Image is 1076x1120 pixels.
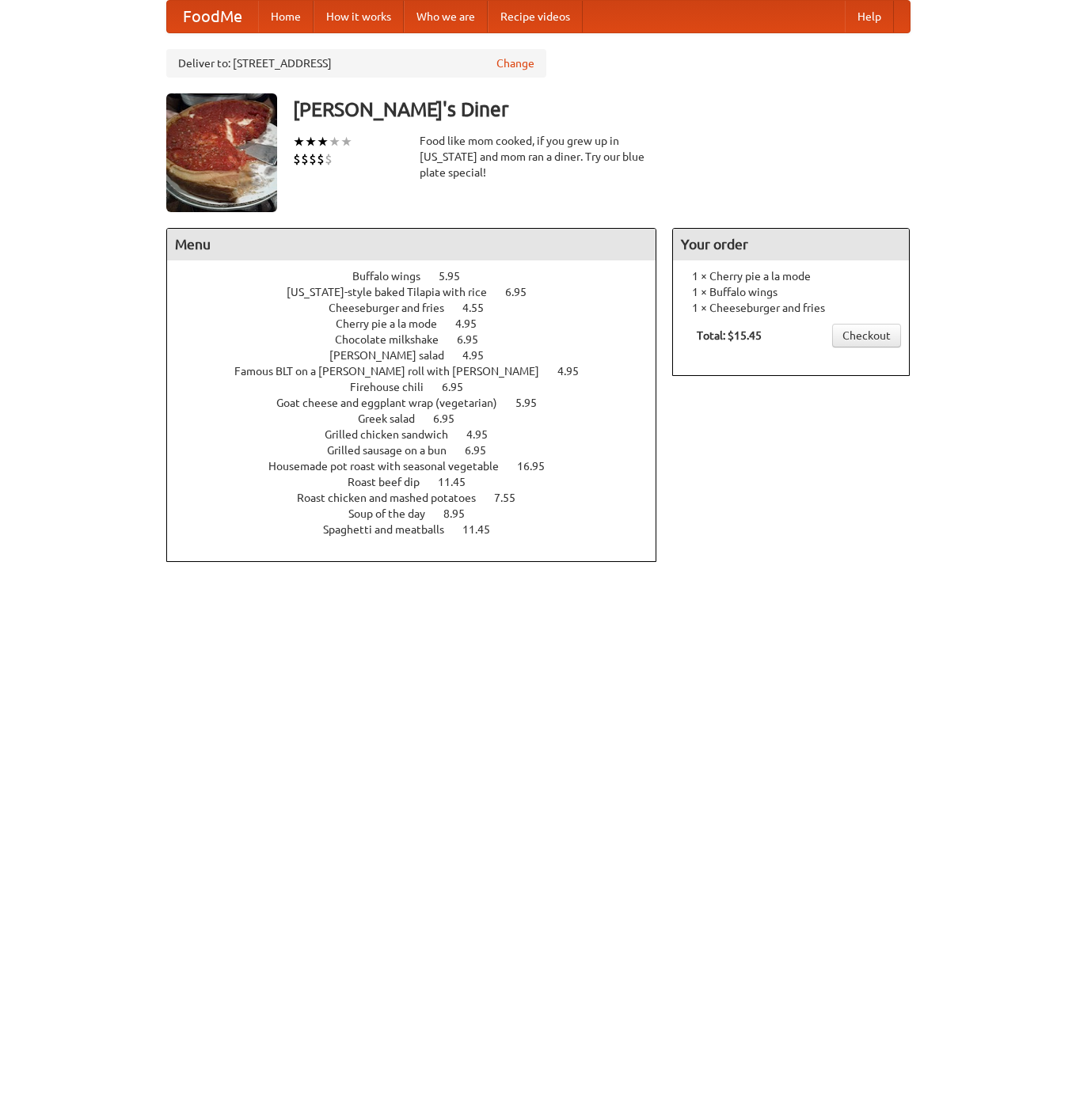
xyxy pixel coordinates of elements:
a: Greek salad 6.95 [358,412,484,425]
span: Spaghetti and meatballs [323,523,460,536]
a: Famous BLT on a [PERSON_NAME] roll with [PERSON_NAME] 4.95 [234,365,608,378]
a: [US_STATE]-style baked Tilapia with rice 6.95 [287,286,556,298]
a: Home [258,1,314,32]
span: 5.95 [515,397,553,409]
a: Who we are [404,1,488,32]
li: 1 × Cherry pie a la mode [681,268,901,284]
span: 4.95 [557,365,595,378]
span: Cherry pie a la mode [336,317,453,330]
a: Cherry pie a la mode 4.95 [336,317,506,330]
a: Chocolate milkshake 6.95 [335,333,508,346]
li: ★ [317,133,329,150]
a: Firehouse chili 6.95 [350,381,492,393]
li: $ [325,150,333,168]
div: Food like mom cooked, if you grew up in [US_STATE] and mom ran a diner. Try our blue plate special! [420,133,657,180]
a: Housemade pot roast with seasonal vegetable 16.95 [268,460,574,473]
span: 6.95 [465,444,502,457]
a: Buffalo wings 5.95 [352,270,489,283]
span: 11.45 [462,523,506,536]
a: [PERSON_NAME] salad 4.95 [329,349,513,362]
a: Grilled chicken sandwich 4.95 [325,428,517,441]
span: Roast chicken and mashed potatoes [297,492,492,504]
li: ★ [293,133,305,150]
span: Goat cheese and eggplant wrap (vegetarian) [276,397,513,409]
span: 4.55 [462,302,500,314]
span: 6.95 [433,412,470,425]
a: Help [845,1,894,32]
a: Grilled sausage on a bun 6.95 [327,444,515,457]
a: Soup of the day 8.95 [348,507,494,520]
li: $ [293,150,301,168]
img: angular.jpg [166,93,277,212]
a: Cheeseburger and fries 4.55 [329,302,513,314]
span: 4.95 [462,349,500,362]
li: 1 × Buffalo wings [681,284,901,300]
a: How it works [314,1,404,32]
a: Spaghetti and meatballs 11.45 [323,523,519,536]
b: Total: $15.45 [697,329,762,342]
span: 4.95 [455,317,492,330]
a: Roast chicken and mashed potatoes 7.55 [297,492,545,504]
h4: Your order [673,229,909,260]
a: Recipe videos [488,1,583,32]
span: Buffalo wings [352,270,436,283]
span: 6.95 [505,286,542,298]
span: Firehouse chili [350,381,439,393]
h3: [PERSON_NAME]'s Diner [293,93,911,125]
span: 6.95 [442,381,479,393]
div: Deliver to: [STREET_ADDRESS] [166,49,546,78]
span: Housemade pot roast with seasonal vegetable [268,460,515,473]
li: $ [309,150,317,168]
li: ★ [329,133,340,150]
span: 5.95 [439,270,476,283]
a: Roast beef dip 11.45 [348,476,495,488]
span: Grilled sausage on a bun [327,444,462,457]
li: $ [317,150,325,168]
a: Change [496,55,534,71]
span: 7.55 [494,492,531,504]
span: Cheeseburger and fries [329,302,460,314]
span: 8.95 [443,507,481,520]
h4: Menu [167,229,656,260]
span: Soup of the day [348,507,441,520]
span: Greek salad [358,412,431,425]
li: $ [301,150,309,168]
span: Grilled chicken sandwich [325,428,464,441]
span: 6.95 [457,333,494,346]
span: 16.95 [517,460,561,473]
a: Checkout [832,324,901,347]
a: Goat cheese and eggplant wrap (vegetarian) 5.95 [276,397,566,409]
a: FoodMe [167,1,258,32]
span: [US_STATE]-style baked Tilapia with rice [287,286,503,298]
span: Famous BLT on a [PERSON_NAME] roll with [PERSON_NAME] [234,365,555,378]
span: 11.45 [438,476,481,488]
li: 1 × Cheeseburger and fries [681,300,901,316]
span: [PERSON_NAME] salad [329,349,460,362]
span: Roast beef dip [348,476,435,488]
span: 4.95 [466,428,504,441]
span: Chocolate milkshake [335,333,454,346]
li: ★ [340,133,352,150]
li: ★ [305,133,317,150]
